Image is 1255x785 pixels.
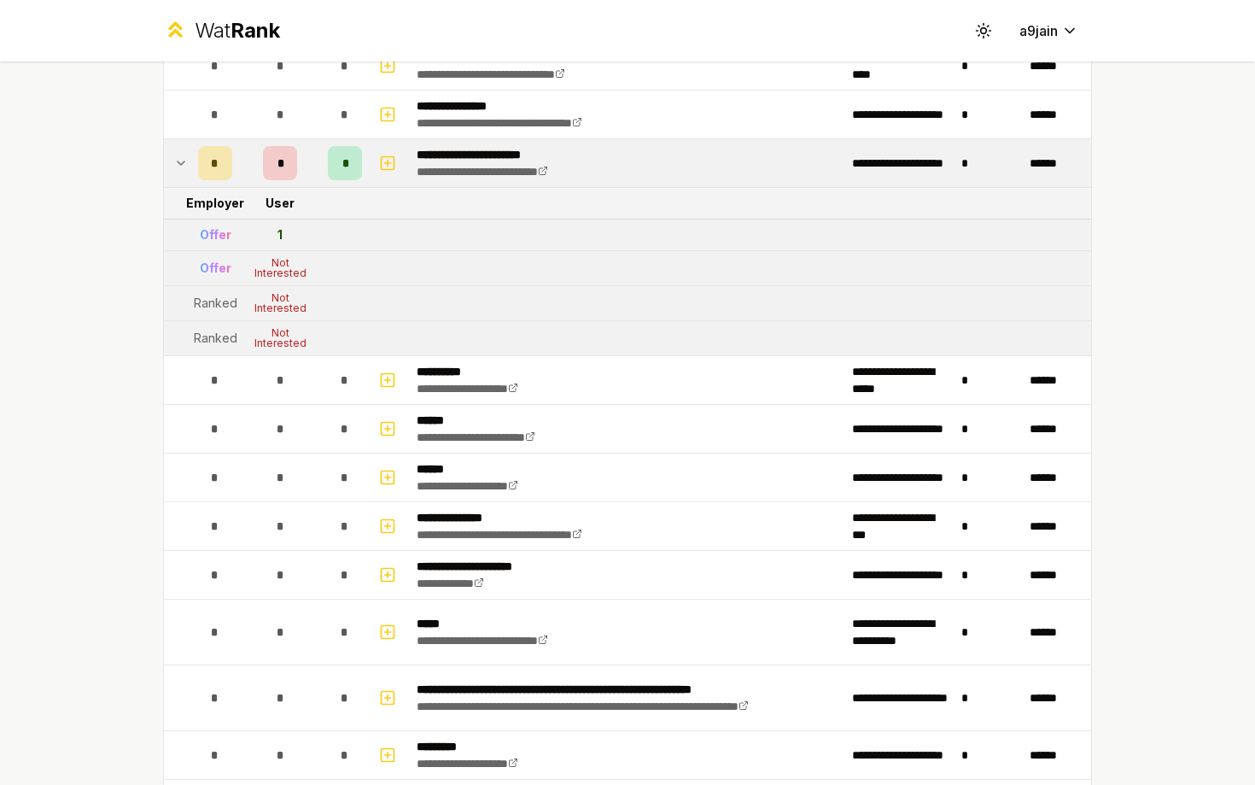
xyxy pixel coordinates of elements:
button: a9jain [1006,15,1092,46]
span: Rank [231,18,280,43]
span: a9jain [1019,21,1058,41]
a: WatRank [163,17,280,44]
div: Ranked [194,295,237,312]
div: Not Interested [246,258,314,278]
div: Offer [200,226,231,243]
div: Offer [200,260,231,277]
td: Employer [191,188,239,219]
td: User [239,188,321,219]
div: Not Interested [246,328,314,349]
div: Not Interested [246,293,314,313]
div: 1 [277,226,283,243]
div: Ranked [194,330,237,347]
div: Wat [195,17,280,44]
